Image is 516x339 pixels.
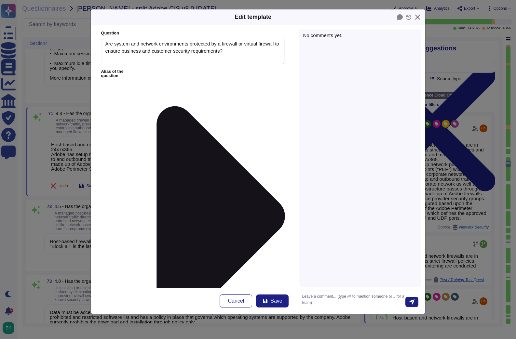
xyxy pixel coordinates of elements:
button: Save [256,294,289,307]
button: Close [413,12,423,22]
span: Cancel [228,298,244,304]
textarea: Are system and network environments protected by a firewall or virtual firewall to ensure busines... [101,38,285,65]
div: No comments yet. [303,33,417,38]
button: Cancel [220,294,252,307]
label: Question [101,31,285,35]
span: Save [270,298,282,304]
div: Edit template [235,13,271,21]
